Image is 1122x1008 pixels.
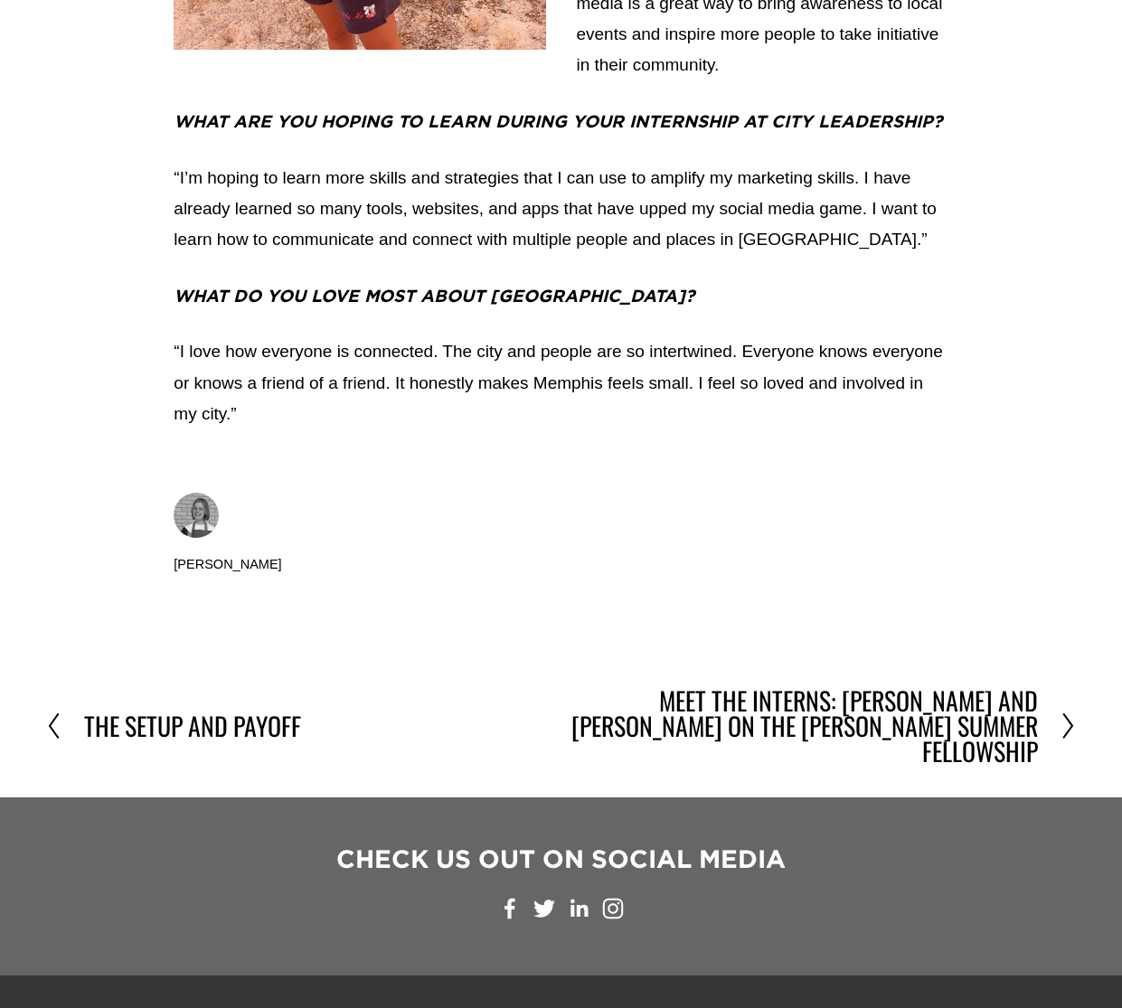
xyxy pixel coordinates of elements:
[174,163,948,255] p: “I’m hoping to learn more skills and strategies that I can use to amplify my marketing skills. I ...
[259,842,862,876] h3: CHECK US OUT ON SOCIAL MEDIA
[499,898,521,919] a: Facebook
[45,688,301,764] a: The Setup and payoff
[561,688,1078,764] a: MEET THE INTERNS: [PERSON_NAME] and [PERSON_NAME] on the [PERSON_NAME] Summer Fellowship
[533,898,555,919] a: Twitter
[84,713,301,739] h2: The Setup and payoff
[174,111,942,130] em: What are you hoping to learn during your internship at city leadership?
[174,478,281,576] a: [PERSON_NAME]
[561,688,1039,764] h2: MEET THE INTERNS: [PERSON_NAME] and [PERSON_NAME] on the [PERSON_NAME] Summer Fellowship
[174,336,948,429] p: “I love how everyone is connected. The city and people are so intertwined. Everyone knows everyon...
[174,552,281,576] span: [PERSON_NAME]
[602,898,624,919] a: Instagram
[174,286,694,305] em: what do you love most about [GEOGRAPHIC_DATA]?
[568,898,589,919] a: LinkedIn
